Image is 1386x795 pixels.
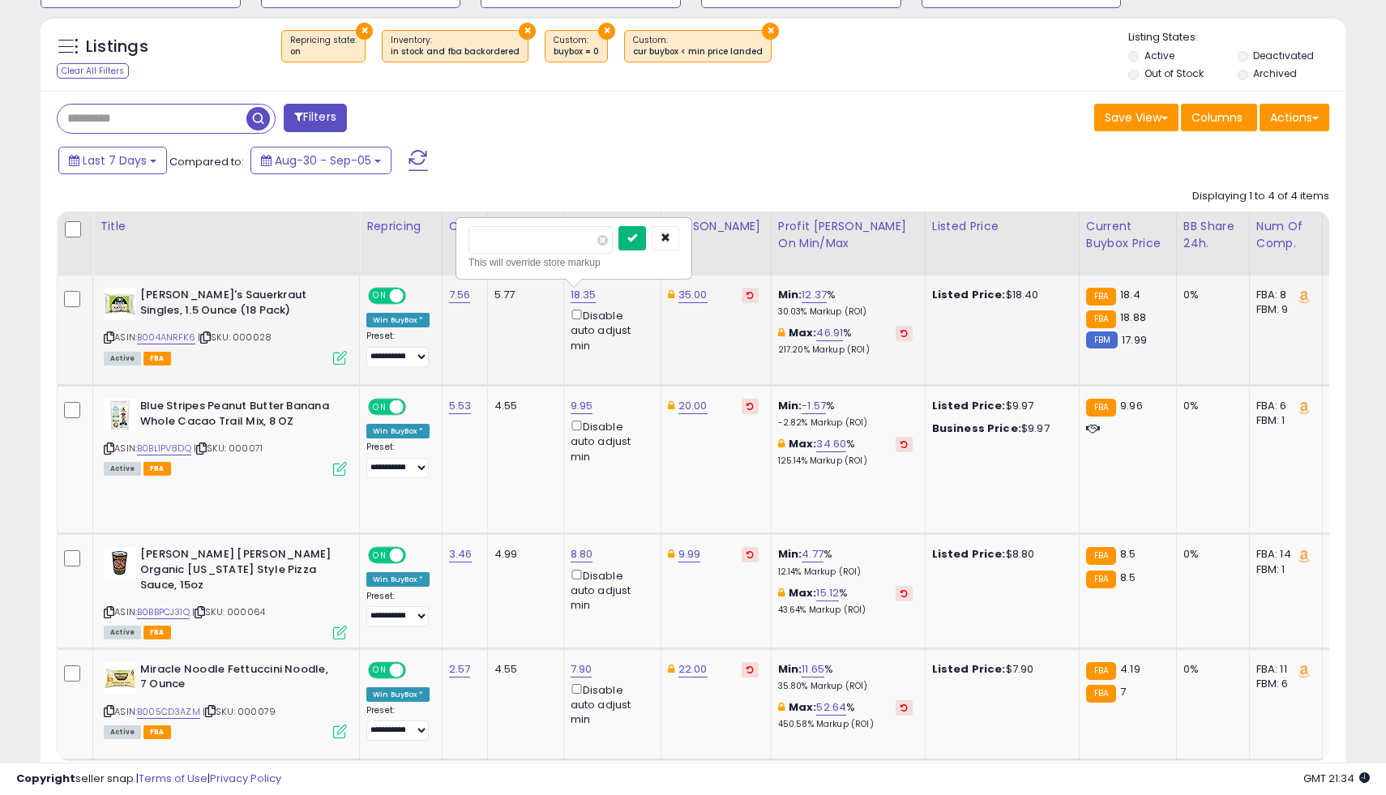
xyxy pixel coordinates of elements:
[571,398,593,414] a: 9.95
[1192,189,1329,204] div: Displaying 1 to 4 of 4 items
[366,705,430,742] div: Preset:
[1086,310,1116,328] small: FBA
[1253,49,1314,62] label: Deactivated
[1256,677,1310,691] div: FBM: 6
[203,705,276,718] span: | SKU: 000079
[198,331,272,344] span: | SKU: 000028
[746,402,754,410] i: Revert to store-level Dynamic Max Price
[571,287,597,303] a: 18.35
[678,546,701,562] a: 9.99
[366,591,430,627] div: Preset:
[192,605,265,618] span: | SKU: 000064
[194,442,263,455] span: | SKU: 000071
[633,34,763,58] span: Custom:
[778,326,913,356] div: %
[139,771,207,786] a: Terms of Use
[1183,547,1237,562] div: 0%
[932,547,1067,562] div: $8.80
[778,399,913,429] div: %
[668,400,674,411] i: This overrides the store level Dynamic Max Price for this listing
[789,585,817,601] b: Max:
[778,566,913,578] p: 12.14% Markup (ROI)
[1094,104,1179,131] button: Save View
[932,218,1072,235] div: Listed Price
[932,546,1006,562] b: Listed Price:
[932,421,1021,436] b: Business Price:
[1144,66,1204,80] label: Out of Stock
[404,400,430,414] span: OFF
[571,661,592,677] a: 7.90
[932,398,1006,413] b: Listed Price:
[802,661,824,677] a: 11.65
[104,725,141,739] span: All listings currently available for purchase on Amazon
[519,23,536,40] button: ×
[140,547,337,596] b: [PERSON_NAME] [PERSON_NAME] Organic [US_STATE] Style Pizza Sauce, 15oz
[1086,685,1116,703] small: FBA
[468,254,679,271] div: This will override store markup
[1256,288,1310,302] div: FBA: 8
[370,289,390,303] span: ON
[802,398,826,414] a: -1.57
[250,147,391,174] button: Aug-30 - Sep-05
[169,154,244,169] span: Compared to:
[816,699,846,716] a: 52.64
[1256,218,1315,252] div: Num of Comp.
[789,699,817,715] b: Max:
[370,663,390,677] span: ON
[1086,288,1116,306] small: FBA
[571,566,648,613] div: Disable auto adjust min
[932,288,1067,302] div: $18.40
[143,462,171,476] span: FBA
[494,399,551,413] div: 4.55
[391,46,520,58] div: in stock and fba backordered
[366,572,430,587] div: Win BuyBox *
[1183,218,1243,252] div: BB Share 24h.
[449,287,471,303] a: 7.56
[1086,571,1116,588] small: FBA
[778,288,913,318] div: %
[404,289,430,303] span: OFF
[1256,662,1310,677] div: FBA: 11
[1120,398,1143,413] span: 9.96
[1120,684,1126,699] span: 7
[633,46,763,58] div: cur buybox < min price landed
[778,218,918,252] div: Profit [PERSON_NAME] on Min/Max
[494,288,551,302] div: 5.77
[1329,252,1339,267] small: Avg Win Price.
[778,417,913,429] p: -2.82% Markup (ROI)
[449,661,471,677] a: 2.57
[932,661,1006,677] b: Listed Price:
[104,288,136,320] img: 415zuSF-2uS._SL40_.jpg
[778,586,913,616] div: %
[1144,49,1174,62] label: Active
[449,546,473,562] a: 3.46
[554,34,599,58] span: Custom:
[1120,661,1140,677] span: 4.19
[1122,332,1147,348] span: 17.99
[1086,399,1116,417] small: FBA
[1120,310,1146,325] span: 18.88
[16,771,281,787] div: seller snap | |
[143,626,171,639] span: FBA
[571,681,648,728] div: Disable auto adjust min
[100,218,353,235] div: Title
[404,549,430,562] span: OFF
[778,438,785,449] i: This overrides the store level max markup for this listing
[404,663,430,677] span: OFF
[1256,547,1310,562] div: FBA: 14
[778,719,913,730] p: 450.58% Markup (ROI)
[104,662,347,737] div: ASIN:
[366,442,430,478] div: Preset:
[678,398,708,414] a: 20.00
[778,287,802,302] b: Min:
[366,313,430,327] div: Win BuyBox *
[140,288,337,322] b: [PERSON_NAME]'s Sauerkraut Singles, 1.5 Ounce (18 Pack)
[678,661,708,677] a: 22.00
[789,325,817,340] b: Max:
[1253,66,1297,80] label: Archived
[143,352,171,365] span: FBA
[104,352,141,365] span: All listings currently available for purchase on Amazon
[370,549,390,562] span: ON
[366,687,430,702] div: Win BuyBox *
[290,34,357,58] span: Repricing state :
